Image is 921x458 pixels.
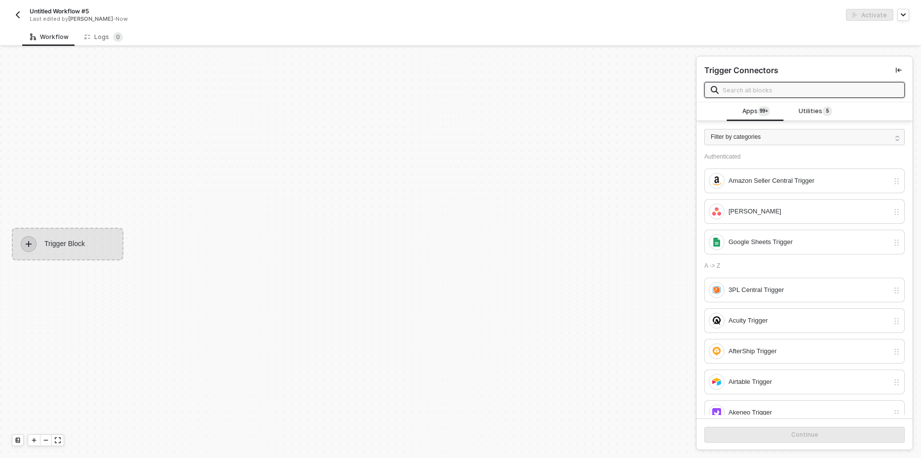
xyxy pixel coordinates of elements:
div: Airtable Trigger [729,376,889,387]
img: integration-icon [712,408,721,417]
img: integration-icon [712,238,721,247]
div: AfterShip Trigger [729,346,889,357]
span: icon-play [21,236,37,252]
img: integration-icon [712,377,721,386]
img: drag [893,317,900,325]
span: Apps [742,106,770,117]
img: back [14,11,22,19]
sup: 0 [113,32,123,42]
img: drag [893,409,900,417]
img: search [711,86,719,94]
img: drag [893,208,900,216]
span: [PERSON_NAME] [68,15,113,22]
img: integration-icon [712,176,721,185]
button: activateActivate [846,9,893,21]
input: Search all blocks [723,84,898,95]
div: Amazon Seller Central Trigger [729,175,889,186]
img: drag [893,378,900,386]
span: icon-collapse-left [896,67,902,73]
img: integration-icon [712,316,721,325]
img: integration-icon [712,207,721,216]
span: Utilities [799,106,832,117]
span: icon-expand [55,437,61,443]
img: drag [893,239,900,247]
div: Workflow [30,33,69,41]
span: Filter by categories [711,132,761,142]
sup: 104 [758,106,770,116]
div: Trigger Block [12,228,123,260]
div: A -> Z [704,262,905,270]
span: Untitled Workflow #5 [30,7,89,15]
div: [PERSON_NAME] [729,206,889,217]
img: integration-icon [712,286,721,294]
div: Akeneo Trigger [729,407,889,418]
button: Continue [704,427,905,443]
div: 3PL Central Trigger [729,285,889,295]
div: Google Sheets Trigger [729,237,889,248]
div: Acuity Trigger [729,315,889,326]
img: integration-icon [712,347,721,356]
img: drag [893,177,900,185]
img: drag [893,348,900,356]
div: Logs [84,32,123,42]
span: icon-minus [43,437,49,443]
sup: 5 [822,106,832,116]
div: Trigger Connectors [704,65,778,76]
span: 5 [826,107,829,115]
div: Last edited by - Now [30,15,438,23]
div: Authenticated [704,153,905,161]
button: back [12,9,24,21]
img: drag [893,287,900,294]
span: icon-play [31,437,37,443]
